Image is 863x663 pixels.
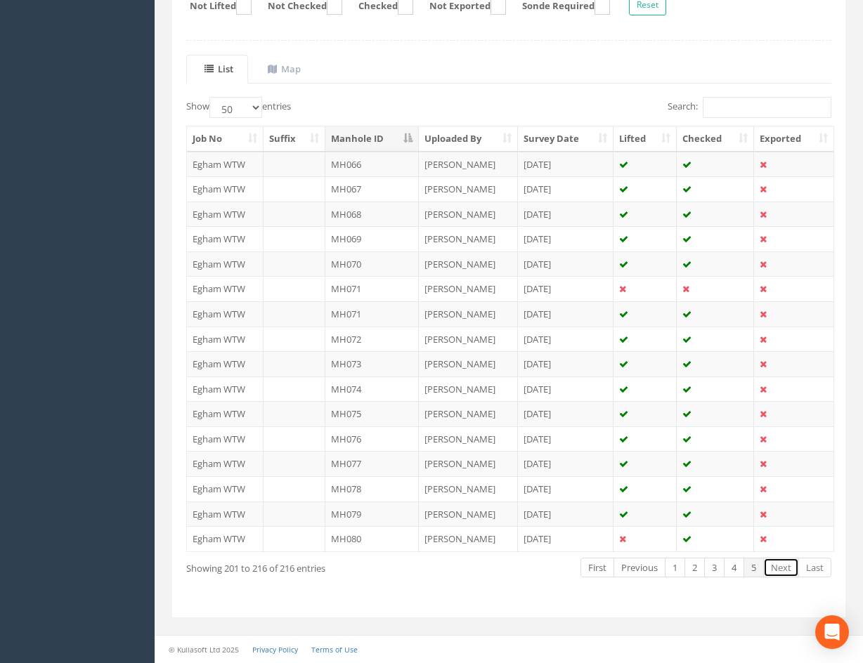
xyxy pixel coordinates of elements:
td: Egham WTW [187,276,264,301]
td: MH069 [325,226,419,251]
td: Egham WTW [187,301,264,327]
td: Egham WTW [187,476,264,501]
td: MH071 [325,276,419,301]
td: [DATE] [518,476,614,501]
td: [DATE] [518,351,614,376]
td: Egham WTW [187,226,264,251]
th: Checked: activate to sort column ascending [677,126,754,152]
td: [PERSON_NAME] [419,176,518,202]
td: [DATE] [518,451,614,476]
td: [DATE] [518,327,614,352]
td: [PERSON_NAME] [419,476,518,501]
td: [DATE] [518,226,614,251]
a: 2 [684,558,705,578]
td: Egham WTW [187,152,264,177]
td: [PERSON_NAME] [419,276,518,301]
a: 1 [665,558,685,578]
th: Suffix: activate to sort column ascending [264,126,326,152]
td: [PERSON_NAME] [419,526,518,551]
a: Previous [614,558,666,578]
td: [PERSON_NAME] [419,301,518,327]
td: MH068 [325,202,419,227]
td: Egham WTW [187,426,264,452]
td: [DATE] [518,152,614,177]
td: Egham WTW [187,351,264,376]
a: First [580,558,614,578]
td: [PERSON_NAME] [419,251,518,277]
a: 5 [744,558,764,578]
td: MH074 [325,376,419,402]
div: Showing 201 to 216 of 216 entries [186,556,443,575]
td: [DATE] [518,501,614,527]
th: Job No: activate to sort column ascending [187,126,264,152]
td: [PERSON_NAME] [419,451,518,476]
a: 4 [724,558,744,578]
td: Egham WTW [187,176,264,202]
td: Egham WTW [187,401,264,426]
td: [DATE] [518,276,614,301]
td: Egham WTW [187,327,264,352]
small: © Kullasoft Ltd 2025 [169,645,239,655]
a: 3 [704,558,725,578]
uib-tab-heading: List [205,63,233,75]
td: [DATE] [518,301,614,327]
a: Privacy Policy [252,645,298,655]
th: Survey Date: activate to sort column ascending [518,126,614,152]
td: Egham WTW [187,451,264,476]
a: Next [763,558,799,578]
td: MH076 [325,426,419,452]
td: MH078 [325,476,419,501]
input: Search: [703,97,831,118]
th: Exported: activate to sort column ascending [754,126,833,152]
td: [DATE] [518,176,614,202]
td: [PERSON_NAME] [419,351,518,376]
select: Showentries [209,97,262,118]
td: [PERSON_NAME] [419,202,518,227]
td: MH079 [325,501,419,527]
td: [PERSON_NAME] [419,426,518,452]
td: Egham WTW [187,202,264,227]
a: Map [249,55,316,84]
td: MH077 [325,451,419,476]
td: Egham WTW [187,501,264,527]
td: Egham WTW [187,251,264,277]
th: Lifted: activate to sort column ascending [614,126,677,152]
td: [PERSON_NAME] [419,226,518,251]
td: [PERSON_NAME] [419,152,518,177]
td: [PERSON_NAME] [419,327,518,352]
td: MH075 [325,401,419,426]
th: Manhole ID: activate to sort column descending [325,126,419,152]
td: MH080 [325,526,419,551]
td: [DATE] [518,526,614,551]
td: MH073 [325,351,419,376]
td: [DATE] [518,426,614,452]
td: [DATE] [518,251,614,277]
td: Egham WTW [187,376,264,402]
td: MH072 [325,327,419,352]
td: MH066 [325,152,419,177]
td: Egham WTW [187,526,264,551]
uib-tab-heading: Map [268,63,301,75]
td: MH067 [325,176,419,202]
a: Last [798,558,831,578]
th: Uploaded By: activate to sort column ascending [419,126,518,152]
div: Open Intercom Messenger [815,615,849,649]
label: Search: [668,97,831,118]
a: Terms of Use [311,645,358,655]
td: MH070 [325,251,419,277]
td: [PERSON_NAME] [419,401,518,426]
label: Show entries [186,97,291,118]
td: MH071 [325,301,419,327]
td: [DATE] [518,202,614,227]
a: List [186,55,248,84]
td: [DATE] [518,376,614,402]
td: [PERSON_NAME] [419,376,518,402]
td: [PERSON_NAME] [419,501,518,527]
td: [DATE] [518,401,614,426]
